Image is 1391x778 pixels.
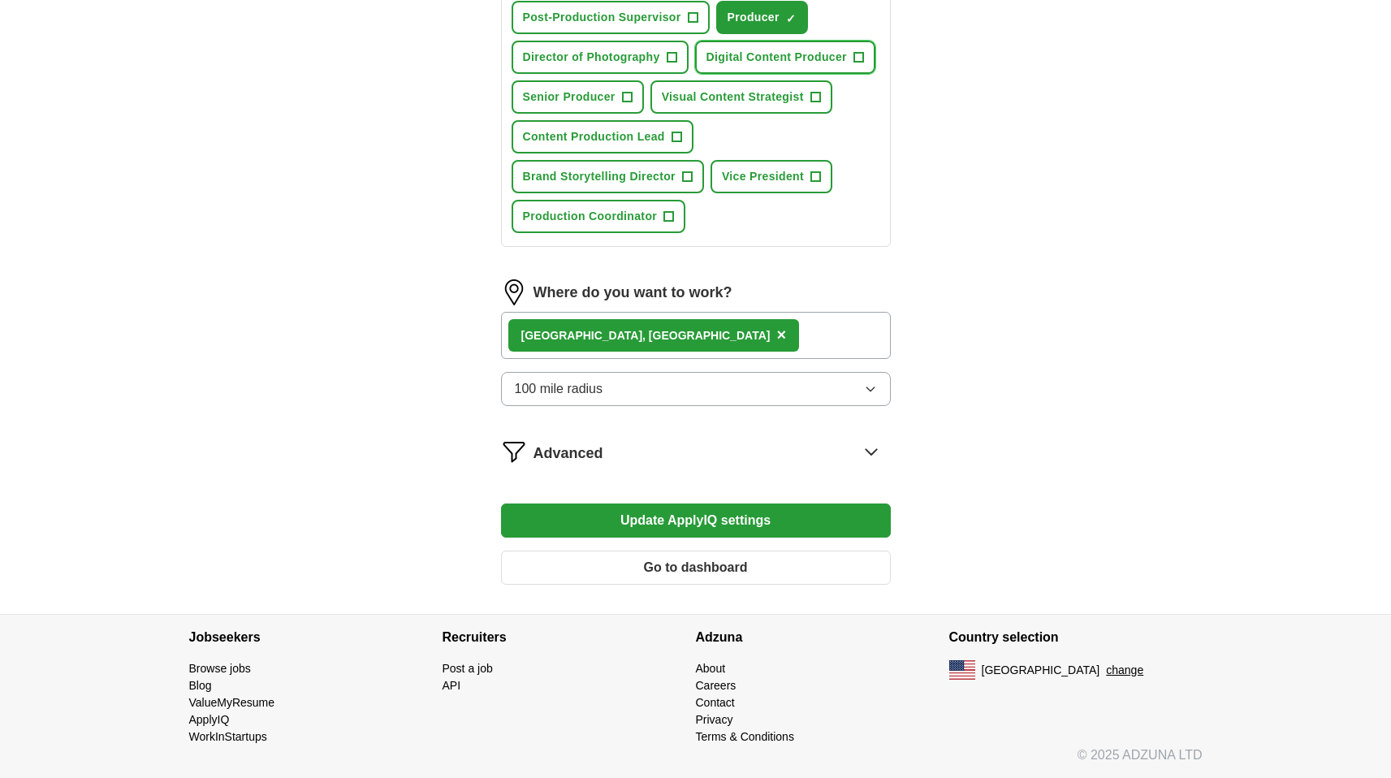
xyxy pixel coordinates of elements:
[189,662,251,675] a: Browse jobs
[189,713,230,726] a: ApplyIQ
[189,730,267,743] a: WorkInStartups
[443,662,493,675] a: Post a job
[662,89,804,106] span: Visual Content Strategist
[515,379,603,399] span: 100 mile radius
[501,279,527,305] img: location.png
[523,49,660,66] span: Director of Photography
[696,713,733,726] a: Privacy
[949,615,1203,660] h4: Country selection
[523,168,676,185] span: Brand Storytelling Director
[949,660,975,680] img: US flag
[523,208,658,225] span: Production Coordinator
[716,1,808,34] button: Producer✓
[776,323,786,348] button: ×
[501,372,891,406] button: 100 mile radius
[501,439,527,465] img: filter
[711,160,832,193] button: Vice President
[501,551,891,585] button: Go to dashboard
[722,168,804,185] span: Vice President
[696,696,735,709] a: Contact
[728,9,780,26] span: Producer
[176,746,1216,778] div: © 2025 ADZUNA LTD
[512,160,704,193] button: Brand Storytelling Director
[786,12,796,25] span: ✓
[523,89,616,106] span: Senior Producer
[512,80,644,114] button: Senior Producer
[501,504,891,538] button: Update ApplyIQ settings
[523,128,665,145] span: Content Production Lead
[512,120,693,153] button: Content Production Lead
[512,200,686,233] button: Production Coordinator
[512,41,689,74] button: Director of Photography
[696,662,726,675] a: About
[1106,662,1143,679] button: change
[534,443,603,465] span: Advanced
[695,41,875,74] button: Digital Content Producer
[982,662,1100,679] span: [GEOGRAPHIC_DATA]
[650,80,832,114] button: Visual Content Strategist
[443,679,461,692] a: API
[189,696,275,709] a: ValueMyResume
[776,326,786,344] span: ×
[696,679,737,692] a: Careers
[521,327,771,344] div: [GEOGRAPHIC_DATA], [GEOGRAPHIC_DATA]
[706,49,847,66] span: Digital Content Producer
[512,1,710,34] button: Post-Production Supervisor
[523,9,681,26] span: Post-Production Supervisor
[534,282,732,304] label: Where do you want to work?
[189,679,212,692] a: Blog
[696,730,794,743] a: Terms & Conditions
